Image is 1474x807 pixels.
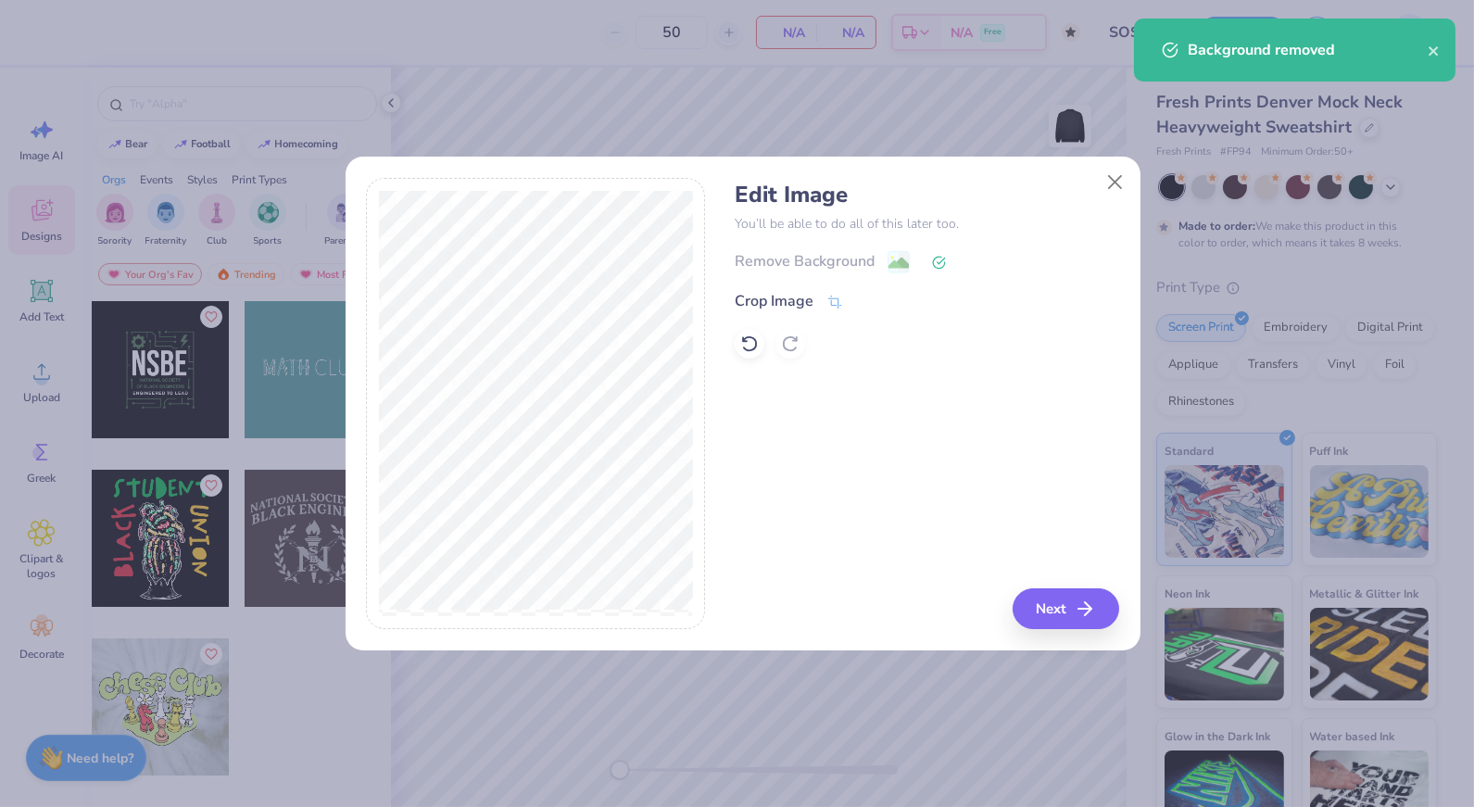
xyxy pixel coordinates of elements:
button: Close [1097,165,1132,200]
button: close [1428,39,1441,61]
div: Crop Image [735,290,813,312]
button: Next [1013,588,1119,629]
h4: Edit Image [735,182,1119,208]
p: You’ll be able to do all of this later too. [735,214,1119,233]
div: Background removed [1188,39,1428,61]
